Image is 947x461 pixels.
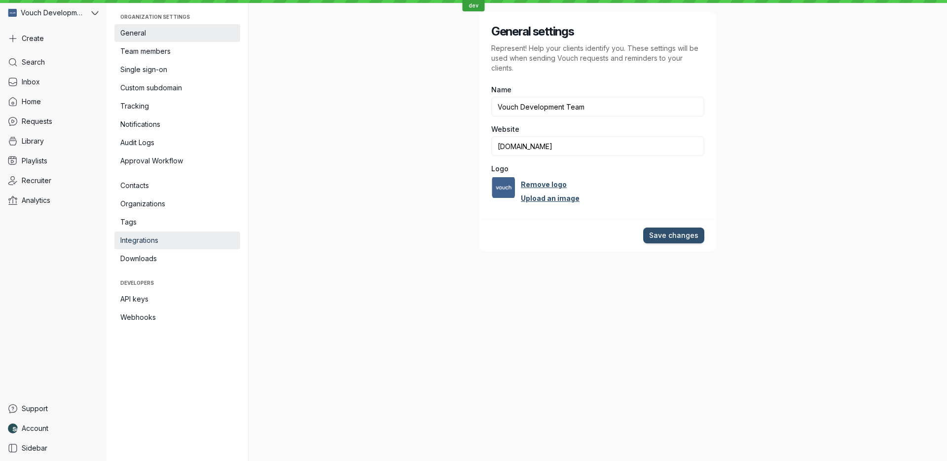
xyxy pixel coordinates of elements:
[22,97,41,107] span: Home
[21,8,84,18] span: Vouch Development Team
[120,46,234,56] span: Team members
[120,138,234,148] span: Audit Logs
[120,235,234,245] span: Integrations
[4,172,103,190] a: Recruiter
[120,199,234,209] span: Organizations
[120,101,234,111] span: Tracking
[120,65,234,75] span: Single sign-on
[22,156,47,166] span: Playlists
[120,280,234,286] span: Developers
[114,115,240,133] a: Notifications
[491,43,704,73] p: Represent! Help your clients identify you. These settings will be used when sending Vouch request...
[4,113,103,130] a: Requests
[643,228,704,243] button: Save changes
[120,156,234,166] span: Approval Workflow
[4,4,89,22] div: Vouch Development Team
[4,400,103,418] a: Support
[114,250,240,268] a: Downloads
[114,134,240,152] a: Audit Logs
[120,14,234,20] span: Organization settings
[120,83,234,93] span: Custom subdomain
[114,290,240,308] a: API keys
[4,30,103,47] button: Create
[114,308,240,326] a: Webhooks
[4,93,103,111] a: Home
[4,73,103,91] a: Inbox
[491,85,511,95] span: Name
[521,193,580,203] a: Upload an image
[22,57,45,67] span: Search
[120,119,234,129] span: Notifications
[4,192,103,209] a: Analytics
[4,420,103,437] a: Nathan Weinstock avatarAccount
[491,24,704,39] h2: General settings
[114,231,240,249] a: Integrations
[491,164,509,174] span: Logo
[120,294,234,304] span: API keys
[4,152,103,170] a: Playlists
[22,34,44,43] span: Create
[22,176,51,186] span: Recruiter
[8,423,18,433] img: Nathan Weinstock avatar
[22,423,48,433] span: Account
[491,124,519,134] span: Website
[521,180,567,190] a: Remove logo
[22,404,48,414] span: Support
[120,312,234,322] span: Webhooks
[22,116,52,126] span: Requests
[22,136,44,146] span: Library
[4,4,103,22] button: Vouch Development Team avatarVouch Development Team
[120,217,234,227] span: Tags
[4,132,103,150] a: Library
[22,195,50,205] span: Analytics
[114,152,240,170] a: Approval Workflow
[114,97,240,115] a: Tracking
[4,439,103,457] a: Sidebar
[120,181,234,191] span: Contacts
[120,254,234,264] span: Downloads
[22,77,40,87] span: Inbox
[114,177,240,194] a: Contacts
[114,195,240,213] a: Organizations
[114,24,240,42] a: General
[491,176,515,199] button: Vouch Development Team avatar
[22,443,47,453] span: Sidebar
[8,8,17,17] img: Vouch Development Team avatar
[114,79,240,97] a: Custom subdomain
[4,53,103,71] a: Search
[114,213,240,231] a: Tags
[114,42,240,60] a: Team members
[649,230,698,240] span: Save changes
[120,28,234,38] span: General
[114,61,240,78] a: Single sign-on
